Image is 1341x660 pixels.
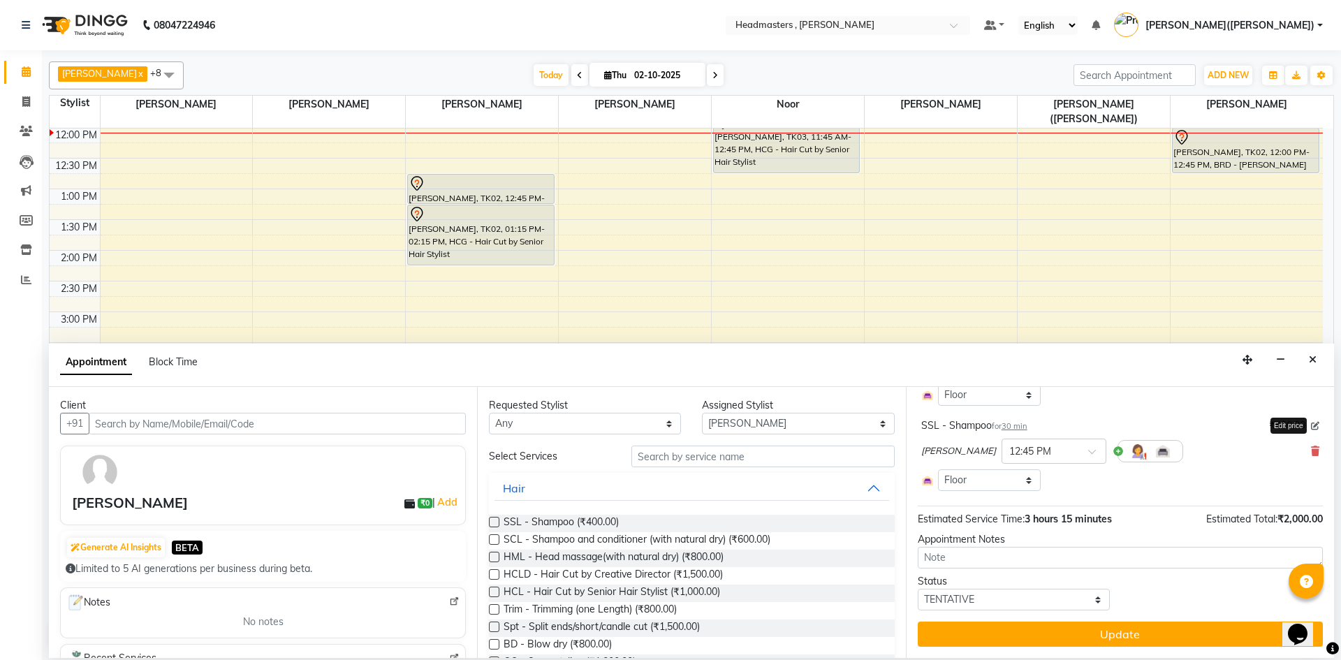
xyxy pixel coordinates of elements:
div: 12:30 PM [52,159,100,173]
span: HCL - Hair Cut by Senior Hair Stylist (₹1,000.00) [504,585,720,602]
span: Estimated Service Time: [918,513,1025,525]
span: [PERSON_NAME] [406,96,558,113]
span: BD - Blow dry (₹800.00) [504,637,612,654]
input: Search Appointment [1073,64,1196,86]
span: HCLD - Hair Cut by Creative Director (₹1,500.00) [504,567,723,585]
div: Hair [503,480,525,497]
span: Estimated Total: [1206,513,1277,525]
div: 2:30 PM [58,281,100,296]
span: No notes [243,615,284,629]
div: Limited to 5 AI generations per business during beta. [66,562,460,576]
button: Close [1303,349,1323,371]
img: avatar [80,452,120,492]
div: SSL - Shampoo [921,418,1027,433]
span: [PERSON_NAME] [1171,96,1323,113]
div: Stylist [50,96,100,110]
div: Select Services [478,449,620,464]
div: [PERSON_NAME], TK02, 12:00 PM-12:45 PM, BRD - [PERSON_NAME] [1173,129,1319,173]
span: Today [534,64,569,86]
img: Hairdresser.png [1129,443,1146,460]
span: [PERSON_NAME] [101,96,253,113]
button: +91 [60,413,89,434]
div: Assigned Stylist [702,398,894,413]
input: Search by service name [631,446,895,467]
b: 08047224946 [154,6,215,45]
div: 1:30 PM [58,220,100,235]
div: 12:00 PM [52,128,100,142]
span: BETA [172,541,203,554]
span: Thu [601,70,630,80]
button: Update [918,622,1323,647]
div: 3:00 PM [58,312,100,327]
button: Hair [494,476,888,501]
img: logo [36,6,131,45]
iframe: chat widget [1282,604,1327,646]
span: ADD NEW [1208,70,1249,80]
span: [PERSON_NAME]([PERSON_NAME]) [1018,96,1170,128]
span: 3 hours 15 minutes [1025,513,1112,525]
button: ADD NEW [1204,66,1252,85]
span: SCL - Shampoo and conditioner (with natural dry) (₹600.00) [504,532,770,550]
div: [PERSON_NAME], TK02, 12:45 PM-01:15 PM, SSL - Shampoo [408,175,553,203]
a: x [137,68,143,79]
a: Add [435,494,460,511]
div: [PERSON_NAME], TK03, 11:45 AM-12:45 PM, HCG - Hair Cut by Senior Hair Stylist [714,113,859,173]
input: 2025-10-02 [630,65,700,86]
img: Interior.png [921,389,934,402]
span: 30 min [1002,421,1027,431]
span: [PERSON_NAME]([PERSON_NAME]) [1145,18,1314,33]
span: Block Time [149,355,198,368]
span: [PERSON_NAME] [921,444,996,458]
span: ₹2,000.00 [1277,513,1323,525]
button: Generate AI Insights [67,538,165,557]
input: Search by Name/Mobile/Email/Code [89,413,466,434]
img: Interior.png [921,474,934,487]
div: 2:00 PM [58,251,100,265]
span: HML - Head massage(with natural dry) (₹800.00) [504,550,724,567]
div: [PERSON_NAME], TK02, 01:15 PM-02:15 PM, HCG - Hair Cut by Senior Hair Stylist [408,205,553,265]
div: Requested Stylist [489,398,681,413]
span: Notes [66,594,110,612]
i: Edit price [1311,422,1319,430]
span: [PERSON_NAME] [559,96,711,113]
span: [PERSON_NAME] [865,96,1017,113]
div: [PERSON_NAME] [72,492,188,513]
span: [PERSON_NAME] [62,68,137,79]
span: ₹0 [418,498,432,509]
img: Interior.png [1155,443,1171,460]
span: Noor [712,96,864,113]
div: 1:00 PM [58,189,100,204]
span: Trim - Trimming (one Length) (₹800.00) [504,602,677,619]
div: Appointment Notes [918,532,1323,547]
div: Edit price [1270,418,1307,434]
span: | [432,494,460,511]
img: Pramod gupta(shaurya) [1114,13,1138,37]
span: Appointment [60,350,132,375]
div: Client [60,398,466,413]
span: SSL - Shampoo (₹400.00) [504,515,619,532]
span: Spt - Split ends/short/candle cut (₹1,500.00) [504,619,700,637]
span: +8 [150,67,172,78]
small: for [992,421,1027,431]
span: [PERSON_NAME] [253,96,405,113]
div: 3:30 PM [58,343,100,358]
div: Status [918,574,1110,589]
